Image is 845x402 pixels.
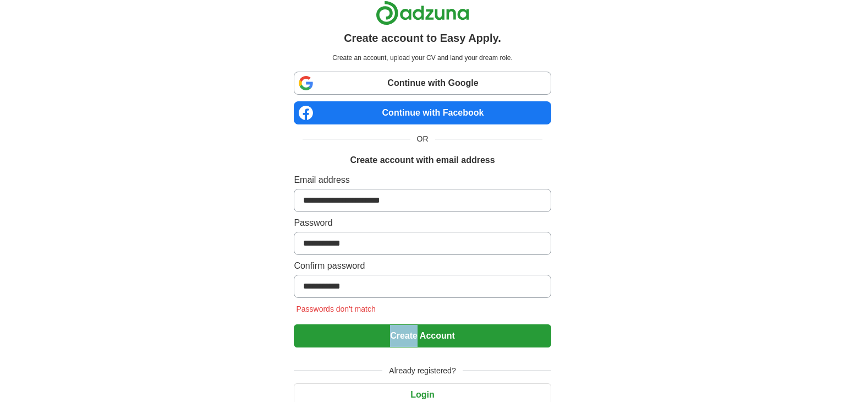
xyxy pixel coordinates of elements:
span: Passwords don't match [294,305,377,313]
a: Continue with Google [294,72,551,95]
h1: Create account to Easy Apply. [344,30,501,46]
img: Adzuna logo [376,1,469,25]
h1: Create account with email address [350,154,495,167]
p: Create an account, upload your CV and land your dream role. [296,53,548,63]
label: Confirm password [294,259,551,273]
button: Create Account [294,324,551,347]
span: OR [410,133,435,145]
label: Email address [294,173,551,187]
a: Continue with Facebook [294,101,551,124]
span: Already registered? [382,365,462,377]
a: Login [294,390,551,399]
label: Password [294,216,551,230]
